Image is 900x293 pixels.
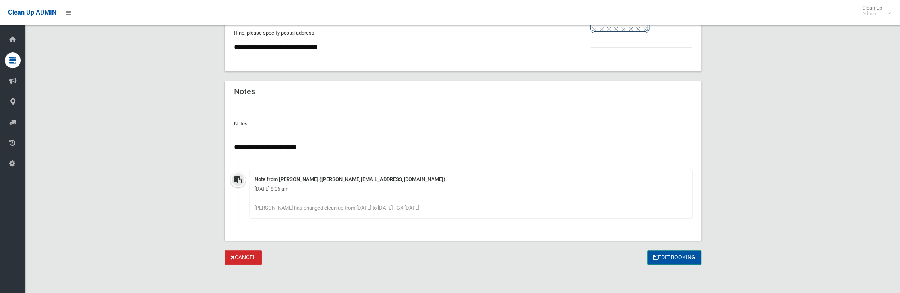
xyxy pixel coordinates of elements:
div: [DATE] 8:06 am [255,184,687,194]
span: Clean Up ADMIN [8,9,56,16]
span: [PERSON_NAME] has changed clean up from [DATE] to [DATE] - GX [DATE] [255,205,419,211]
small: Admin [862,11,882,17]
p: Notes [234,119,692,129]
header: Notes [225,84,265,99]
label: If no, please specify postal address [234,28,314,38]
span: Clean Up [858,5,890,17]
a: Cancel [225,250,262,265]
div: Note from [PERSON_NAME] ([PERSON_NAME][EMAIL_ADDRESS][DOMAIN_NAME]) [255,175,687,184]
button: Edit Booking [647,250,701,265]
